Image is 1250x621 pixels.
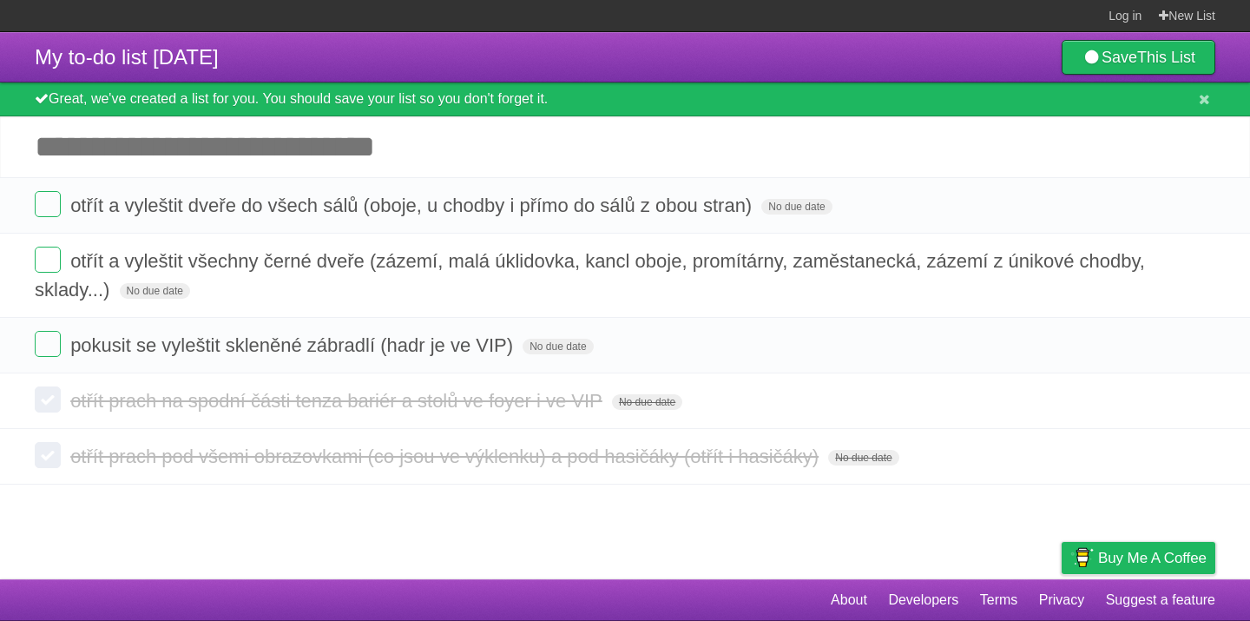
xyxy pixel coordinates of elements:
[1098,543,1207,573] span: Buy me a coffee
[1039,584,1084,617] a: Privacy
[35,45,219,69] span: My to-do list [DATE]
[828,450,898,466] span: No due date
[35,247,61,273] label: Done
[761,199,832,215] span: No due date
[35,250,1145,301] span: otřít a vyleštit všechny černé dveře (zázemí, malá úklidovka, kancl oboje, promítárny, zaměstanec...
[70,446,823,467] span: otřít prach pod všemi obrazovkami (co jsou ve výklenku) a pod hasičáky (otřít i hasičáky)
[35,191,61,217] label: Done
[980,584,1018,617] a: Terms
[1062,40,1215,75] a: SaveThis List
[523,339,593,354] span: No due date
[612,394,682,410] span: No due date
[70,390,607,412] span: otřít prach na spodní části tenza bariér a stolů ve foyer i ve VIP
[831,584,867,617] a: About
[35,386,61,413] label: Done
[1062,542,1215,574] a: Buy me a coffee
[1137,49,1195,66] b: This List
[70,334,517,356] span: pokusit se vyleštit skleněné zábradlí (hadr je ve VIP)
[120,283,190,299] span: No due date
[35,331,61,357] label: Done
[888,584,958,617] a: Developers
[70,195,756,216] span: otřít a vyleštit dveře do všech sálů (oboje, u chodby i přímo do sálů z obou stran)
[1070,543,1094,572] img: Buy me a coffee
[35,442,61,468] label: Done
[1106,584,1215,617] a: Suggest a feature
